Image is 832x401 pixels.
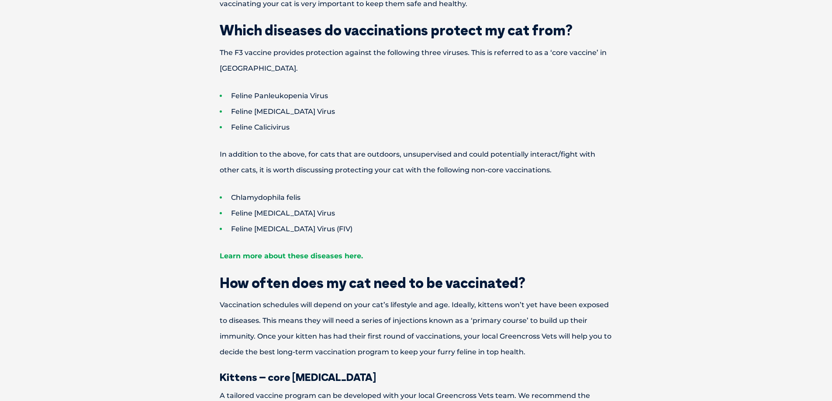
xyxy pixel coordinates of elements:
[220,104,643,120] li: Feline [MEDICAL_DATA] Virus
[189,372,643,382] h3: Kittens – core [MEDICAL_DATA]
[220,190,643,206] li: Chlamydophila felis
[220,88,643,104] li: Feline Panleukopenia Virus
[189,297,643,360] p: Vaccination schedules will depend on your cat’s lifestyle and age. Ideally, kittens won’t yet hav...
[189,23,643,37] h2: Which diseases do vaccinations protect my cat from?
[220,206,643,221] li: Feline [MEDICAL_DATA] Virus
[220,221,643,237] li: Feline [MEDICAL_DATA] Virus (FIV)
[189,276,643,290] h2: How often does my cat need to be vaccinated?
[220,120,643,135] li: Feline Calicivirus
[189,147,643,178] p: In addition to the above, for cats that are outdoors, unsupervised and could potentially interact...
[189,45,643,76] p: The F3 vaccine provides protection against the following three viruses. This is referred to as a ...
[220,252,363,260] a: Learn more about these diseases here.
